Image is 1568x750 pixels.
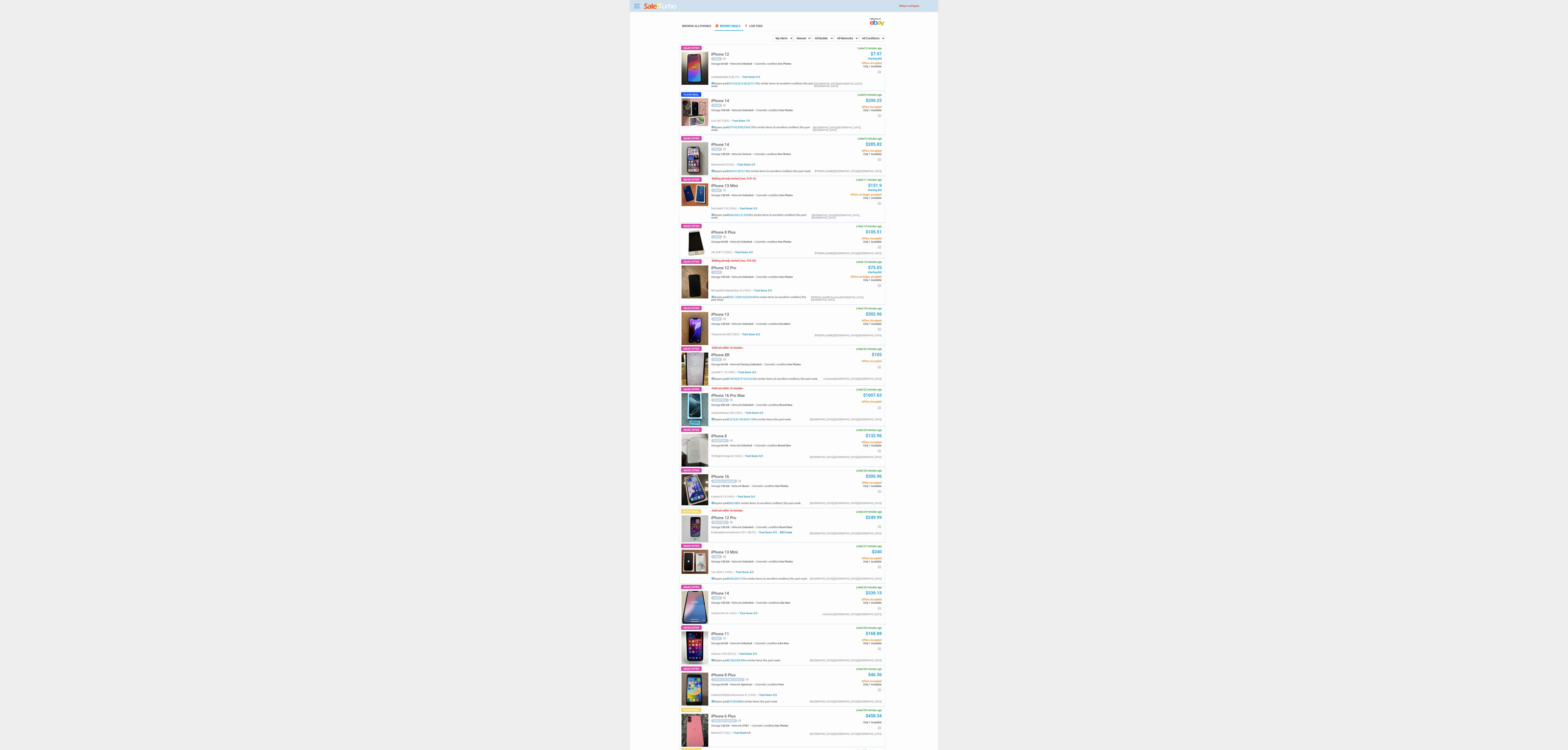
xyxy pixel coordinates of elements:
[730,439,733,442] i: help
[736,296,746,299] a: $260.34
[863,393,882,398] a: $1007.63
[711,591,729,595] h5: iPhone 14
[866,98,882,103] a: $206.22
[715,23,719,28] span: local_fire_department
[721,322,729,325] span: 128 GB
[723,104,726,107] i: help
[856,388,882,391] span: Listed 22 minutes ago
[746,296,755,299] a: $246.86
[644,3,677,10] img: saleturbo.com - Online Deals and Discount Coupons
[866,433,882,438] a: $132.96
[812,214,882,219] div: [GEOGRAPHIC_DATA],[GEOGRAPHIC_DATA],[GEOGRAPHIC_DATA]
[738,126,743,129] a: $355
[711,346,743,349] h3: Sold out within 10 minutes
[820,400,882,403] span: Offers Accepted
[711,126,714,129] i: info
[741,363,761,366] span: Factory Unlocked
[820,279,882,281] span: Only 1 Available
[711,387,712,390] span: -
[754,153,791,155] div: Cosmetic condition:
[866,713,882,718] a: $458.34
[820,193,882,196] span: Offers no longer accepted
[755,62,791,65] div: Cosmetic condition:
[736,418,746,421] a: $1149.99
[732,276,756,278] div: Network:
[756,323,790,325] div: Cosmetic condition:
[866,142,882,147] a: $285.82
[728,418,735,421] a: $1215
[711,398,729,402] div: Brand New
[752,289,772,292] span: Trust Score: 5/5
[756,177,757,180] span: -
[711,455,742,458] span: thriftygirlvintage 62 (100%)
[743,411,763,414] span: Trust Score: 5/5
[681,46,702,50] span: Make Offer
[711,230,736,234] h5: iPhone 8 Plus
[711,418,791,421] h5: Buyers paid , , for similar items this past week.
[711,516,736,520] h5: iPhone 12 Pro
[872,352,882,357] a: $105
[742,153,751,156] span: Verizon
[682,714,708,747] img: s-l225.jpg
[820,106,882,108] span: Offers Accepted
[682,673,708,706] img: s-l225.jpg
[721,109,729,112] span: 128 GB
[746,377,754,380] a: $132.5
[711,169,714,172] i: info
[711,109,732,112] div: Storage:
[711,714,736,718] h5: iPhone 6 Plus
[728,170,737,173] a: $344.61
[777,153,791,156] span: See Photos
[681,346,702,351] span: Make Offer
[738,170,747,173] a: $310.13
[681,92,701,97] span: Flash Deal
[721,240,728,243] span: 64 GB
[682,474,708,505] img: s-l225.jpg
[868,672,882,677] a: $46.36
[815,170,882,172] div: [PERSON_NAME],[GEOGRAPHIC_DATA],[GEOGRAPHIC_DATA]
[711,358,722,361] div: Used
[866,515,882,520] a: $249.99
[711,313,729,316] a: iPhone 13
[866,312,882,317] a: $302.96
[820,62,882,64] span: Offers Accepted
[681,259,702,264] span: Make Offer
[756,194,793,197] div: Cosmetic condition:
[711,266,736,270] h5: iPhone 12 Pro
[721,153,729,156] span: 128 GB
[711,439,729,442] div: Brand New
[744,24,763,31] a: boltLive Feed
[711,143,729,147] h5: iPhone 14
[711,674,736,677] a: iPhone 8 Plus
[756,276,793,278] div: Cosmetic condition:
[820,444,882,447] span: Only 1 Available
[820,360,882,362] span: Offers Accepted
[738,82,747,85] a: $210.82
[711,353,729,357] h5: iPhone XR
[810,418,882,421] div: [GEOGRAPHIC_DATA],[GEOGRAPHIC_DATA],[GEOGRAPHIC_DATA]
[747,418,754,421] a: $1149
[779,194,793,197] span: See Photos
[682,434,708,467] img: s-l225.jpg
[787,363,801,366] span: See Photos
[711,148,722,151] div: Used
[736,371,756,374] span: Trust Score: 4/5
[899,5,902,7] span: Hi!
[711,251,732,254] span: jfk_6587 9 (100%)
[728,700,736,703] a: $74.99
[711,434,727,438] h5: iPhone 8
[682,515,708,542] img: s-l225.jpg
[682,98,708,126] img: s-l225.jpg
[730,444,755,447] div: Network:
[682,631,708,664] img: s-l225.jpg
[711,444,730,447] div: Storage:
[734,213,743,217] a: $267.01
[723,57,726,60] i: help
[711,317,722,321] div: Used
[711,550,738,554] h5: iPhone 13 Mini
[711,394,745,397] h5: iPhone 16 Pro Max
[711,240,730,243] div: Storage:
[877,70,882,74] i: email
[711,377,714,380] i: info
